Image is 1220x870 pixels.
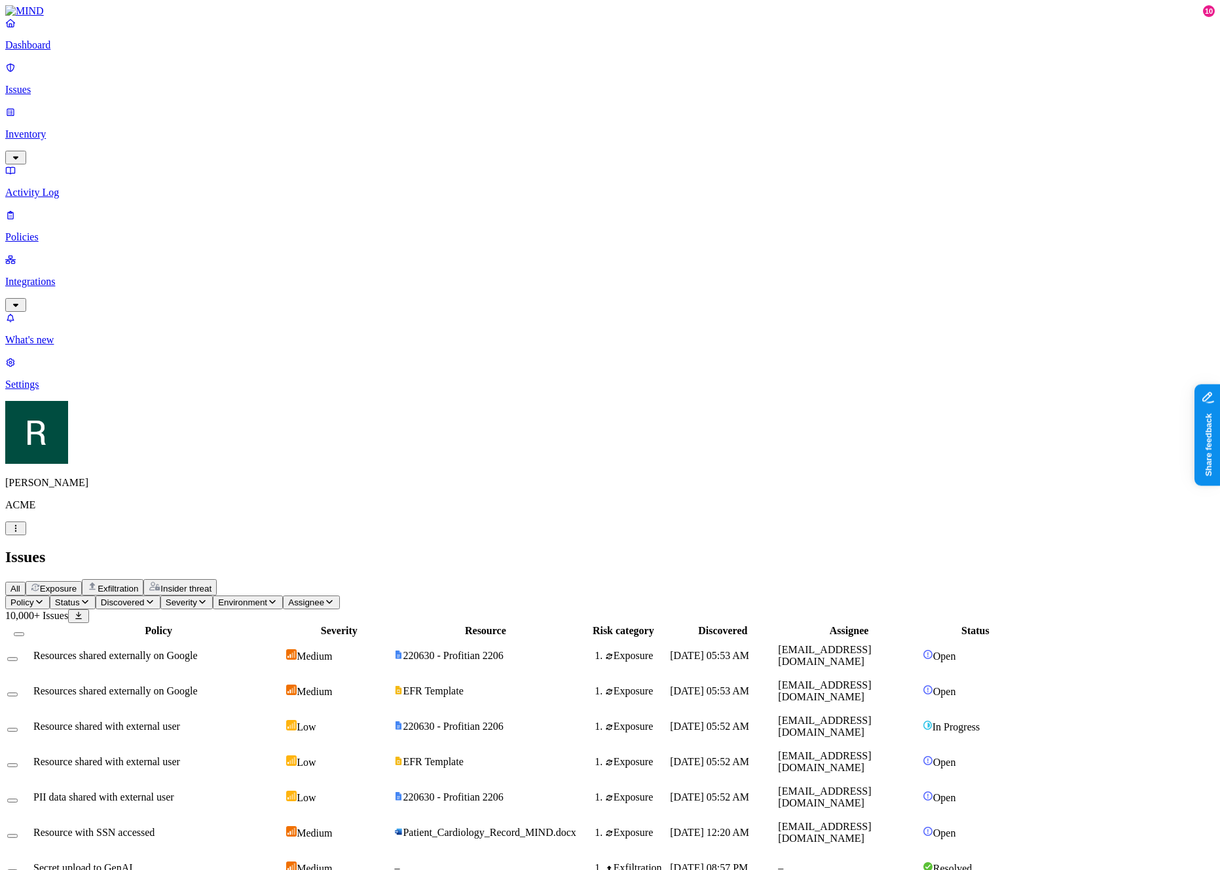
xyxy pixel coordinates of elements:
span: Resources shared externally on Google [33,650,198,661]
div: Exposure [605,650,667,662]
div: Resource [394,625,576,637]
button: Select row [7,692,18,696]
span: Open [933,651,956,662]
div: 10 [1203,5,1215,17]
span: Open [933,686,956,697]
p: Settings [5,379,1215,390]
img: status-open [923,685,933,695]
span: Status [55,597,80,607]
div: Exposure [605,721,667,732]
span: [EMAIL_ADDRESS][DOMAIN_NAME] [778,821,871,844]
p: What's new [5,334,1215,346]
img: google-docs [394,721,403,730]
span: Resources shared externally on Google [33,685,198,696]
span: EFR Template [403,685,463,696]
img: severity-low [286,720,297,730]
img: status-open [923,649,933,660]
span: PII data shared with external user [33,791,174,803]
span: [DATE] 12:20 AM [670,827,749,838]
span: [EMAIL_ADDRESS][DOMAIN_NAME] [778,644,871,667]
img: google-slides [394,686,403,694]
span: Open [933,792,956,803]
span: EFR Template [403,756,463,767]
p: Activity Log [5,187,1215,199]
button: Select row [7,834,18,838]
span: Assignee [288,597,324,607]
span: [DATE] 05:52 AM [670,721,749,732]
span: In Progress [933,721,980,732]
button: Select row [7,763,18,767]
span: Low [297,792,316,803]
a: Integrations [5,254,1215,310]
button: Select all [14,632,24,636]
span: Medium [297,686,332,697]
span: Resource with SSN accessed [33,827,155,838]
span: [DATE] 05:52 AM [670,791,749,803]
img: status-open [923,791,933,801]
span: Exposure [40,584,77,594]
span: 220630 - Profitian 2206 [403,791,503,803]
img: microsoft-word [394,827,403,836]
img: severity-medium [286,826,297,837]
span: [EMAIL_ADDRESS][DOMAIN_NAME] [778,679,871,702]
span: Discovered [101,597,145,607]
div: Risk category [579,625,667,637]
div: Discovered [670,625,775,637]
span: Patient_Cardiology_Record_MIND.docx [403,827,576,838]
p: Inventory [5,128,1215,140]
img: status-open [923,755,933,766]
span: Open [933,827,956,839]
a: Settings [5,356,1215,390]
span: Policy [10,597,34,607]
div: Assignee [778,625,919,637]
img: google-docs [394,792,403,801]
p: Issues [5,84,1215,96]
span: Environment [218,597,267,607]
img: MIND [5,5,44,17]
span: 220630 - Profitian 2206 [403,721,503,732]
p: ACME [5,499,1215,511]
a: Policies [5,209,1215,243]
img: status-open [923,826,933,837]
span: Resource shared with external user [33,721,180,732]
img: google-docs [394,651,403,659]
img: severity-medium [286,649,297,660]
img: severity-medium [286,685,297,695]
a: Activity Log [5,164,1215,199]
span: [EMAIL_ADDRESS][DOMAIN_NAME] [778,750,871,773]
span: [EMAIL_ADDRESS][DOMAIN_NAME] [778,785,871,808]
span: [DATE] 05:52 AM [670,756,749,767]
a: Inventory [5,106,1215,162]
span: Resource shared with external user [33,756,180,767]
a: Issues [5,62,1215,96]
p: Policies [5,231,1215,243]
div: Exposure [605,756,667,768]
span: Open [933,757,956,768]
span: Low [297,721,316,732]
span: Medium [297,827,332,839]
span: Low [297,757,316,768]
span: All [10,584,20,594]
span: Exfiltration [98,584,138,594]
a: Dashboard [5,17,1215,51]
img: severity-low [286,791,297,801]
div: Exposure [605,827,667,839]
span: [EMAIL_ADDRESS][DOMAIN_NAME] [778,715,871,738]
span: Severity [166,597,197,607]
span: [DATE] 05:53 AM [670,685,749,696]
div: Severity [286,625,392,637]
p: Dashboard [5,39,1215,51]
span: [DATE] 05:53 AM [670,650,749,661]
div: Exposure [605,791,667,803]
p: [PERSON_NAME] [5,477,1215,489]
img: Ron Rabinovich [5,401,68,464]
div: Policy [33,625,284,637]
img: severity-low [286,755,297,766]
div: Status [923,625,1028,637]
img: status-in-progress [923,720,933,730]
a: MIND [5,5,1215,17]
a: What's new [5,312,1215,346]
p: Integrations [5,276,1215,288]
button: Select row [7,799,18,803]
div: Exposure [605,685,667,697]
